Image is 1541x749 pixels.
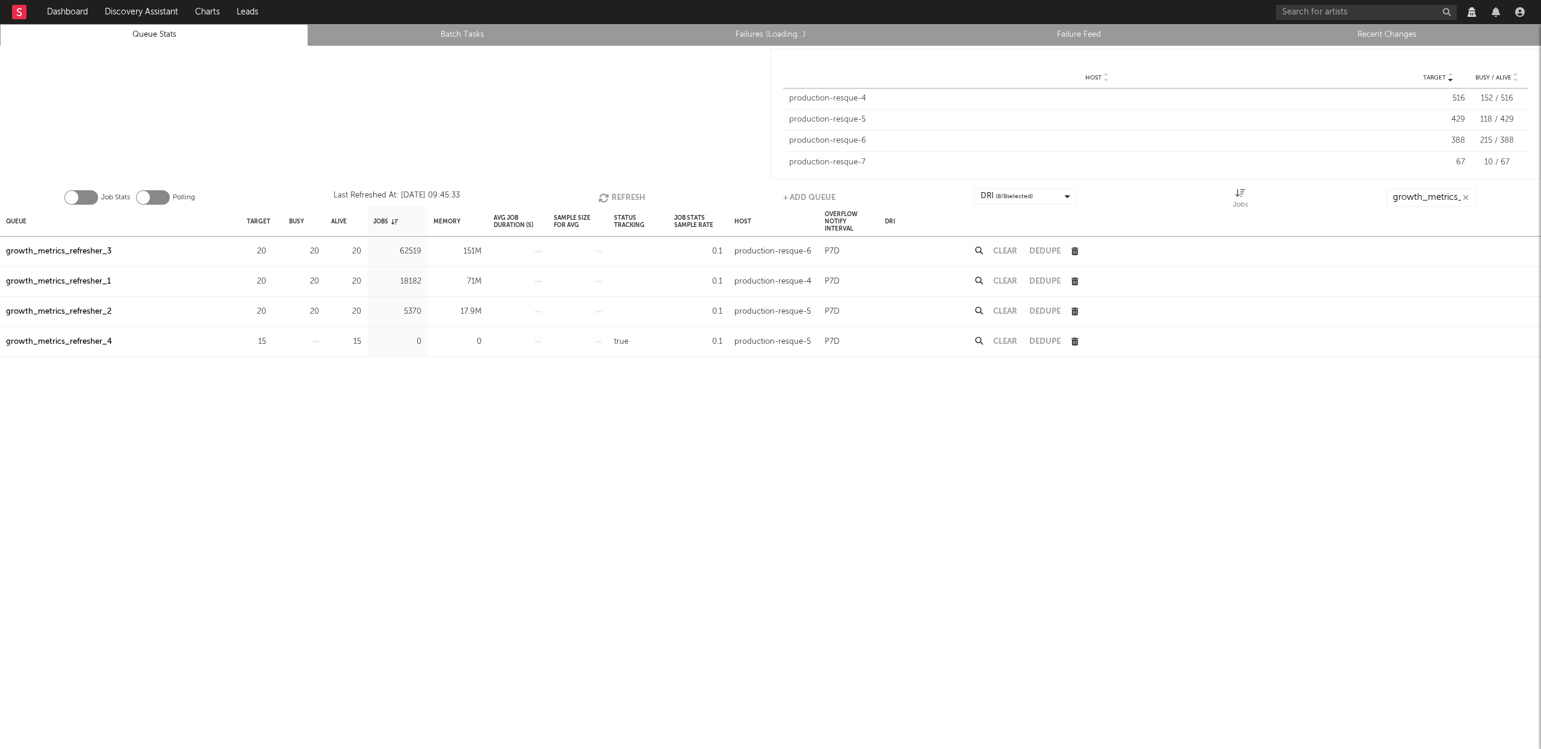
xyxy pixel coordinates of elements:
div: production-resque-5 [734,305,811,319]
div: true [614,335,628,349]
button: Dedupe [1029,338,1061,346]
div: 118 / 429 [1471,114,1522,126]
div: Host [734,208,751,234]
div: 152 / 516 [1471,93,1522,105]
button: Clear [993,278,1017,285]
div: 0 [433,335,482,349]
a: growth_metrics_refresher_4 [6,335,112,349]
div: 20 [289,275,319,289]
button: Dedupe [1029,247,1061,255]
div: Memory [433,208,460,234]
div: Alive [331,208,347,234]
a: growth_metrics_refresher_1 [6,275,111,289]
div: Jobs [1233,188,1248,211]
div: 10 / 67 [1471,157,1522,169]
span: Target [1423,74,1446,81]
div: 20 [331,275,361,289]
div: 18182 [373,275,421,289]
label: Job Stats [101,190,130,205]
div: production-resque-6 [734,244,811,259]
input: Search for artists [1276,5,1457,20]
button: Dedupe [1029,308,1061,315]
div: 20 [289,244,319,259]
div: 151M [433,244,482,259]
a: Recent Changes [1239,28,1534,42]
div: P7D [825,275,840,289]
a: growth_metrics_refresher_2 [6,305,111,319]
a: Failure Feed [931,28,1226,42]
span: Busy / Alive [1475,74,1512,81]
div: Target [247,208,270,234]
div: 0 [373,335,421,349]
button: Clear [993,338,1017,346]
div: 67 [1411,157,1465,169]
div: DRI [885,208,895,234]
div: Jobs [373,208,398,234]
div: production-resque-5 [734,335,811,349]
div: production-resque-7 [789,157,1405,169]
button: Clear [993,247,1017,255]
div: production-resque-4 [789,93,1405,105]
div: Jobs [1233,197,1248,212]
div: 516 [1411,93,1465,105]
a: growth_metrics_refresher_3 [6,244,111,259]
input: Search... [1386,188,1477,207]
button: Refresh [598,188,645,207]
button: Clear [993,308,1017,315]
div: Job Stats Sample Rate [674,208,722,234]
span: ( 8 / 8 selected) [996,189,1033,204]
div: P7D [825,244,840,259]
div: production-resque-5 [789,114,1405,126]
div: P7D [825,305,840,319]
a: Queue Stats [7,28,302,42]
button: + Add Queue [783,188,836,207]
div: Queue [6,208,26,234]
div: 20 [247,275,266,289]
div: 71M [433,275,482,289]
div: 15 [331,335,361,349]
label: Polling [173,190,195,205]
button: Dedupe [1029,278,1061,285]
div: 20 [331,305,361,319]
div: 17.9M [433,305,482,319]
div: DRI [981,189,1033,204]
div: Sample Size For Avg [554,208,602,234]
div: 429 [1411,114,1465,126]
div: Status Tracking [614,208,662,234]
a: Batch Tasks [315,28,610,42]
div: 20 [247,305,266,319]
div: Last Refreshed At: [DATE] 09:45:33 [333,188,460,207]
div: 62519 [373,244,421,259]
div: 5370 [373,305,421,319]
div: 20 [289,305,319,319]
div: 15 [247,335,266,349]
div: production-resque-6 [789,135,1405,147]
div: 0.1 [674,244,722,259]
div: 388 [1411,135,1465,147]
div: P7D [825,335,840,349]
a: Failures (Loading...) [623,28,918,42]
div: Avg Job Duration (s) [494,208,542,234]
div: Busy [289,208,304,234]
div: 215 / 388 [1471,135,1522,147]
div: 0.1 [674,335,722,349]
div: production-resque-4 [734,275,811,289]
div: 0.1 [674,305,722,319]
div: Overflow Notify Interval [825,208,873,234]
span: Host [1085,74,1102,81]
div: 0.1 [674,275,722,289]
div: 20 [247,244,266,259]
div: 20 [331,244,361,259]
